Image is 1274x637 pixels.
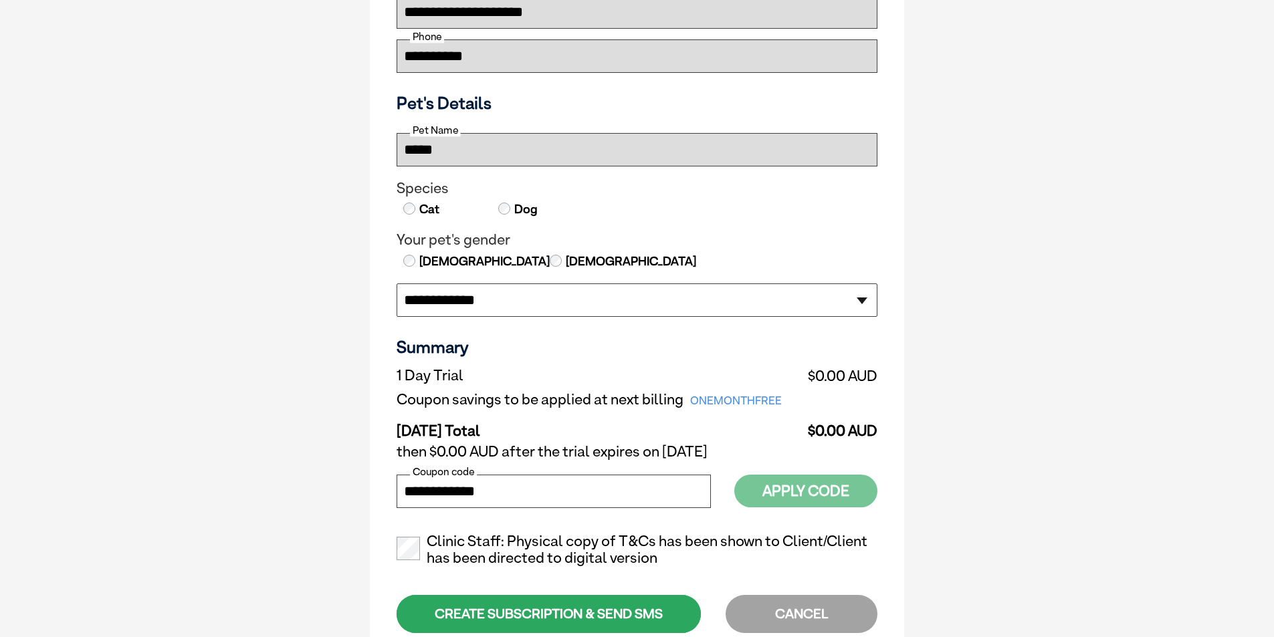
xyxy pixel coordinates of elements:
h3: Summary [397,337,877,357]
td: [DATE] Total [397,412,803,440]
div: CREATE SUBSCRIPTION & SEND SMS [397,595,701,633]
legend: Your pet's gender [397,231,877,249]
label: Coupon code [410,466,477,478]
input: Clinic Staff: Physical copy of T&Cs has been shown to Client/Client has been directed to digital ... [397,537,420,560]
td: Coupon savings to be applied at next billing [397,388,803,412]
h3: Pet's Details [391,93,883,113]
div: CANCEL [726,595,877,633]
legend: Species [397,180,877,197]
button: Apply Code [734,475,877,507]
td: then $0.00 AUD after the trial expires on [DATE] [397,440,877,464]
td: $0.00 AUD [803,364,877,388]
label: Clinic Staff: Physical copy of T&Cs has been shown to Client/Client has been directed to digital ... [397,533,877,567]
td: $0.00 AUD [803,412,877,440]
td: 1 Day Trial [397,364,803,388]
label: Phone [410,31,444,43]
span: ONEMONTHFREE [683,392,788,410]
